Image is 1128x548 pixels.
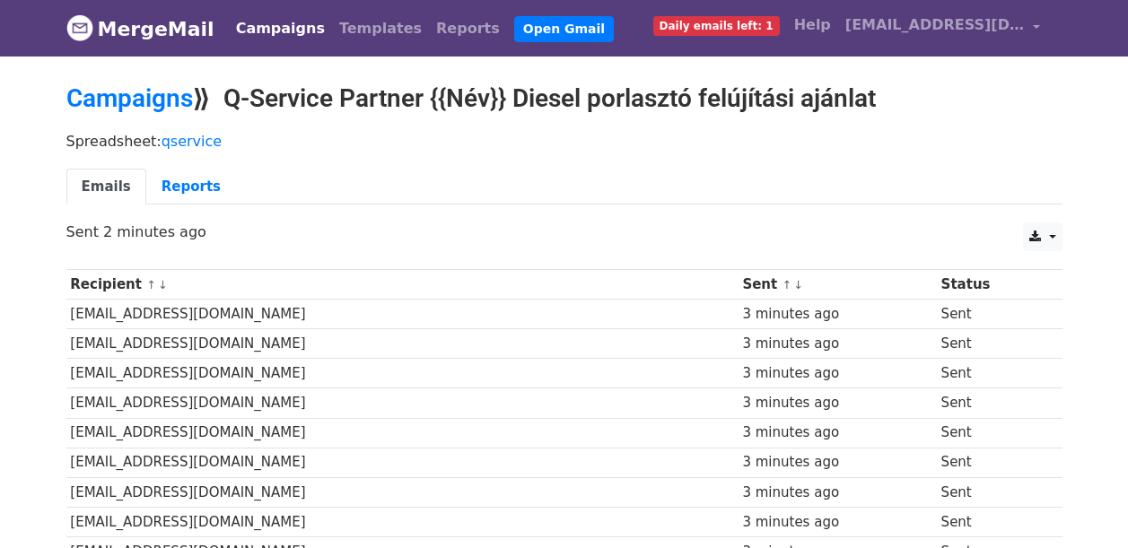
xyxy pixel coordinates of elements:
[937,359,1046,388] td: Sent
[66,448,739,477] td: [EMAIL_ADDRESS][DOMAIN_NAME]
[937,418,1046,448] td: Sent
[514,16,614,42] a: Open Gmail
[146,278,156,291] a: ↑
[66,83,193,113] a: Campaigns
[66,132,1062,151] p: Spreadsheet:
[742,452,932,473] div: 3 minutes ago
[66,222,1062,241] p: Sent 2 minutes ago
[937,270,1046,300] th: Status
[782,278,791,291] a: ↑
[229,11,332,47] a: Campaigns
[787,7,838,43] a: Help
[937,507,1046,536] td: Sent
[429,11,507,47] a: Reports
[66,359,739,388] td: [EMAIL_ADDRESS][DOMAIN_NAME]
[937,477,1046,507] td: Sent
[742,393,932,413] div: 3 minutes ago
[66,83,1062,114] h2: ⟫ Q-Service Partner {{Név}} Diesel porlasztó felújítási ajánlat
[66,329,739,359] td: [EMAIL_ADDRESS][DOMAIN_NAME]
[66,169,146,205] a: Emails
[66,418,739,448] td: [EMAIL_ADDRESS][DOMAIN_NAME]
[162,133,222,150] a: qservice
[742,334,932,354] div: 3 minutes ago
[742,483,932,503] div: 3 minutes ago
[739,270,937,300] th: Sent
[66,300,739,329] td: [EMAIL_ADDRESS][DOMAIN_NAME]
[742,304,932,325] div: 3 minutes ago
[838,7,1048,49] a: [EMAIL_ADDRESS][DOMAIN_NAME]
[66,507,739,536] td: [EMAIL_ADDRESS][DOMAIN_NAME]
[937,329,1046,359] td: Sent
[845,14,1025,36] span: [EMAIL_ADDRESS][DOMAIN_NAME]
[937,448,1046,477] td: Sent
[742,422,932,443] div: 3 minutes ago
[646,7,787,43] a: Daily emails left: 1
[742,512,932,533] div: 3 minutes ago
[146,169,236,205] a: Reports
[66,388,739,418] td: [EMAIL_ADDRESS][DOMAIN_NAME]
[793,278,803,291] a: ↓
[66,477,739,507] td: [EMAIL_ADDRESS][DOMAIN_NAME]
[66,14,93,41] img: MergeMail logo
[158,278,168,291] a: ↓
[332,11,429,47] a: Templates
[653,16,780,36] span: Daily emails left: 1
[937,300,1046,329] td: Sent
[742,363,932,384] div: 3 minutes ago
[937,388,1046,418] td: Sent
[66,270,739,300] th: Recipient
[66,10,214,48] a: MergeMail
